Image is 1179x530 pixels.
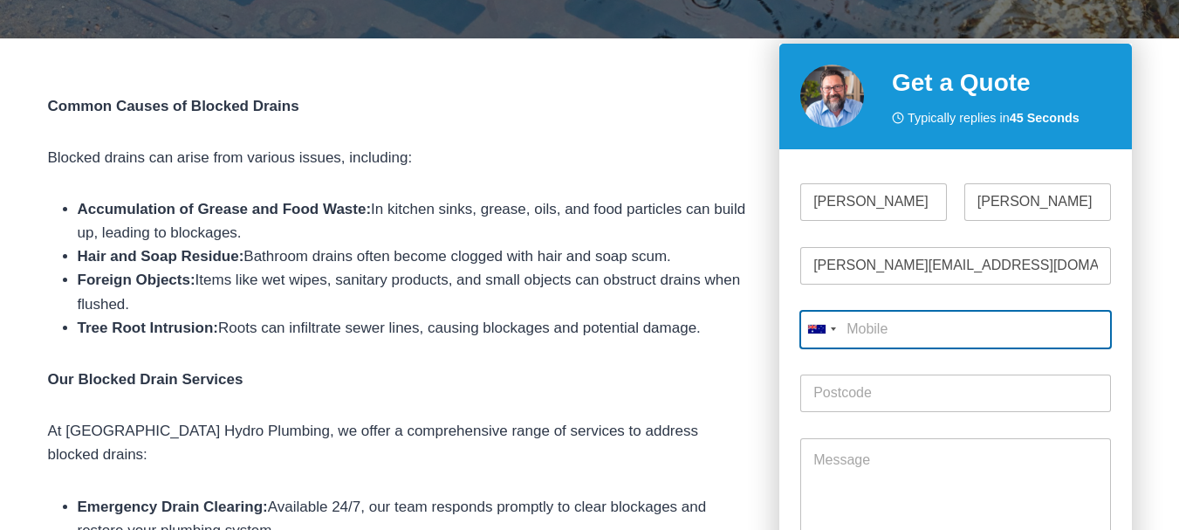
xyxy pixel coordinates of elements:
p: Blocked drains can arise from various issues, including: [48,146,752,169]
input: Postcode [800,375,1110,412]
strong: Emergency Drain Clearing: [78,499,268,515]
input: First Name [800,183,947,221]
li: Bathroom drains often become clogged with hair and soap scum.​ [78,244,752,268]
strong: Tree Root Intrusion: [78,320,219,336]
strong: Foreign Objects: [78,272,195,288]
h2: Get a Quote [892,65,1111,101]
input: Email [800,247,1110,285]
strong: Hair and Soap Residue: [78,248,244,265]
button: Selected country [800,311,842,348]
li: Items like wet wipes, sanitary products, and small objects can obstruct drains when flushed.​ [78,268,752,315]
li: In kitchen sinks, grease, oils, and food particles can build up, leading to blockages.​ [78,197,752,244]
span: Typically replies in [908,108,1080,128]
input: Last Name [964,183,1111,221]
li: Roots can infiltrate sewer lines, causing blockages and potential damage.​ [78,316,752,340]
strong: Our Blocked Drain Services [48,371,243,388]
strong: Common Causes of Blocked Drains [48,98,299,114]
strong: 45 Seconds [1010,111,1080,125]
input: Mobile [800,311,1110,348]
strong: Accumulation of Grease and Food Waste: [78,201,372,217]
p: At [GEOGRAPHIC_DATA] Hydro Plumbing, we offer a comprehensive range of services to address blocke... [48,419,752,466]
